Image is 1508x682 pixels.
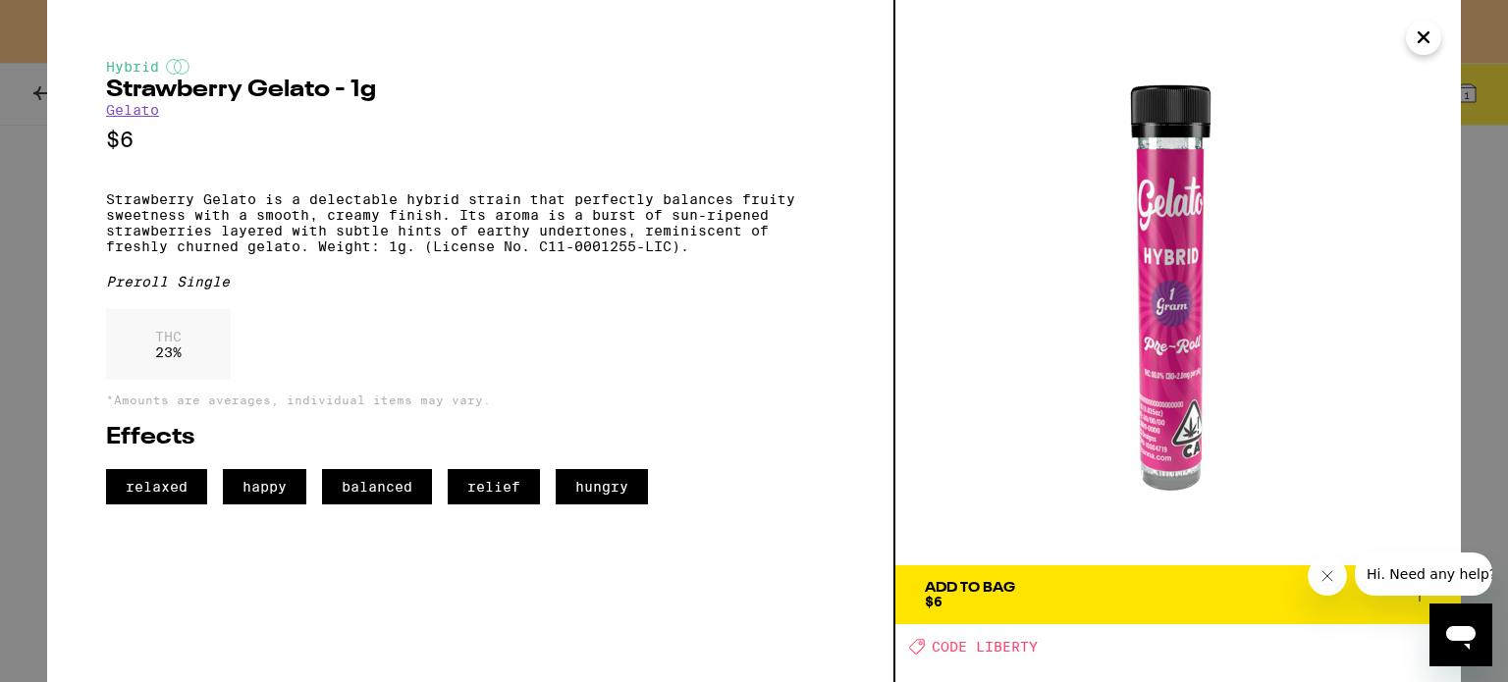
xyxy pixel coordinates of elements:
button: Close [1406,20,1441,55]
p: THC [155,329,182,344]
p: Strawberry Gelato is a delectable hybrid strain that perfectly balances fruity sweetness with a s... [106,191,835,254]
div: Hybrid [106,59,835,75]
button: Add To Bag$6 [895,565,1461,624]
span: hungry [556,469,648,504]
iframe: Close message [1308,556,1347,596]
a: Gelato [106,102,159,118]
p: $6 [106,128,835,152]
span: Hi. Need any help? [12,14,141,29]
img: hybridColor.svg [166,59,189,75]
span: balanced [322,469,432,504]
span: relaxed [106,469,207,504]
iframe: Message from company [1355,552,1492,596]
iframe: Button to launch messaging window [1429,603,1492,666]
p: *Amounts are averages, individual items may vary. [106,393,835,406]
div: Preroll Single [106,274,835,289]
span: happy [223,469,306,504]
span: relief [448,469,540,504]
h2: Strawberry Gelato - 1g [106,79,835,102]
div: 23 % [106,309,231,380]
span: $6 [925,594,942,609]
div: Add To Bag [925,581,1015,595]
span: CODE LIBERTY [932,639,1038,655]
h2: Effects [106,426,835,449]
